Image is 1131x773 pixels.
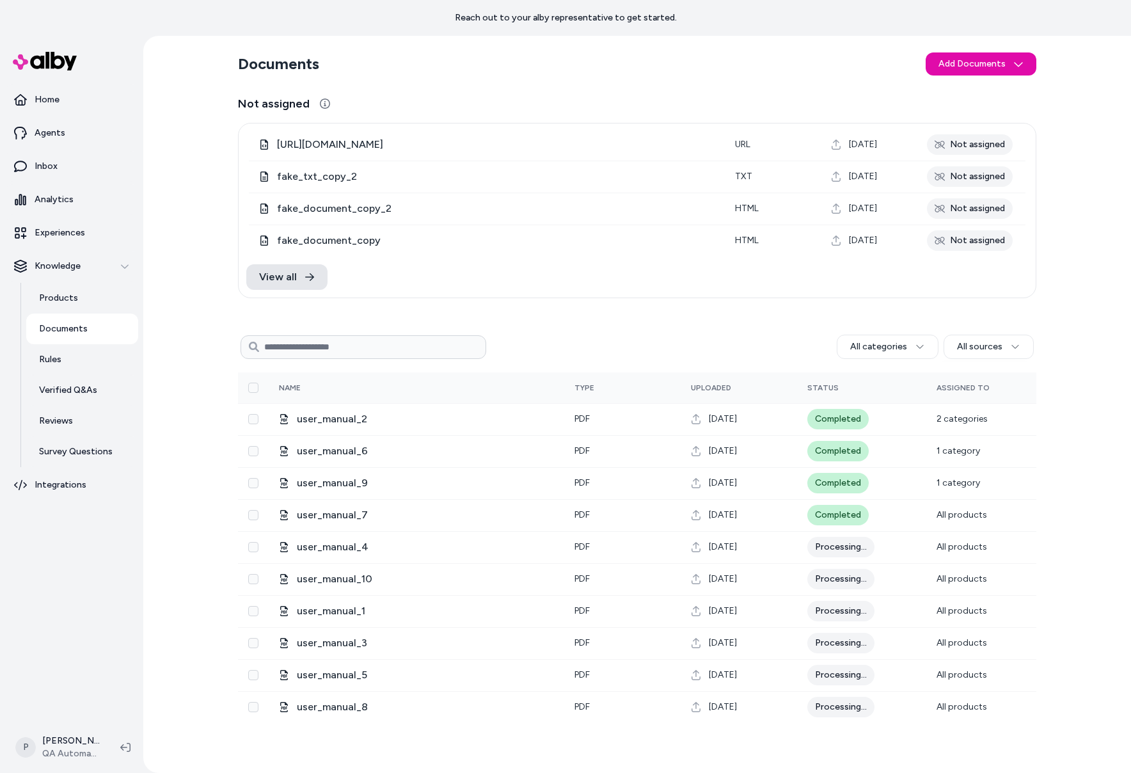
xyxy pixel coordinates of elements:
p: Home [35,93,59,106]
span: All sources [957,340,1002,353]
p: Products [39,292,78,305]
span: pdf [574,541,590,552]
button: Select row [248,574,258,584]
span: Not assigned [238,95,310,113]
p: Integrations [35,479,86,491]
p: Survey Questions [39,445,113,458]
div: user_manual_6.pdf [279,443,554,459]
div: Not assigned [927,134,1013,155]
p: Knowledge [35,260,81,273]
span: [DATE] [709,573,737,586]
a: Products [26,283,138,314]
span: user_manual_4 [297,539,368,555]
span: 1 category [937,477,980,488]
span: All products [937,573,987,584]
span: All products [937,669,987,680]
span: pdf [574,605,590,616]
div: Completed [807,409,869,429]
a: View all [246,264,328,290]
p: Verified Q&As [39,384,97,397]
span: All products [937,637,987,648]
p: [PERSON_NAME] [42,735,100,747]
a: Agents [5,118,138,148]
p: Agents [35,127,65,139]
span: html [735,203,759,214]
span: user_manual_7 [297,507,368,523]
button: Select all [248,383,258,393]
div: fake_document_copy_2.html [259,201,715,216]
span: user_manual_5 [297,667,367,683]
span: All products [937,509,987,520]
span: View all [259,269,297,285]
a: Verified Q&As [26,375,138,406]
div: user_manual_8.pdf [279,699,554,715]
span: pdf [574,445,590,456]
button: Select row [248,638,258,648]
div: Not assigned [927,230,1013,251]
span: pdf [574,637,590,648]
div: Processing... [807,665,874,685]
div: user_manual_7.pdf [279,507,554,523]
span: [DATE] [709,509,737,522]
span: pdf [574,413,590,424]
span: user_manual_6 [297,443,368,459]
span: [DATE] [709,477,737,490]
button: Select row [248,510,258,520]
span: fake_document_copy_2 [277,201,391,216]
a: Rules [26,344,138,375]
span: pdf [574,701,590,712]
span: [DATE] [709,637,737,649]
span: [DATE] [849,170,877,183]
button: Select row [248,446,258,456]
span: fake_document_copy [277,233,381,248]
a: Inbox [5,151,138,182]
button: Select row [248,670,258,680]
span: [DATE] [709,669,737,681]
img: alby Logo [13,52,77,70]
p: Experiences [35,227,85,239]
div: user_manual_10.pdf [279,571,554,587]
span: QA Automation 1 [42,747,100,760]
div: Completed [807,441,869,461]
div: Processing... [807,569,874,589]
div: user_manual_5.pdf [279,667,554,683]
span: pdf [574,477,590,488]
span: [DATE] [709,445,737,458]
button: Select row [248,478,258,488]
div: user_manual_4.pdf [279,539,554,555]
span: All categories [850,340,907,353]
span: user_manual_3 [297,635,367,651]
span: [DATE] [849,202,877,215]
div: user_manual_2.pdf [279,411,554,427]
span: [DATE] [709,541,737,554]
div: Completed [807,473,869,493]
div: user_manual_9.pdf [279,475,554,491]
span: [URL][DOMAIN_NAME] [277,137,383,152]
a: Reviews [26,406,138,436]
p: Inbox [35,160,58,173]
a: Home [5,84,138,115]
span: 2 categories [937,413,988,424]
a: Documents [26,314,138,344]
span: P [15,737,36,758]
div: Processing... [807,601,874,621]
span: user_manual_10 [297,571,372,587]
span: [DATE] [849,138,877,151]
span: [DATE] [849,234,877,247]
span: All products [937,701,987,712]
button: All categories [837,335,938,359]
span: Type [574,383,594,392]
button: All sources [944,335,1034,359]
span: URL [735,139,750,150]
span: Status [807,383,839,392]
div: Processing... [807,537,874,557]
p: Analytics [35,193,74,206]
span: Assigned To [937,383,990,392]
div: user_manual_1.pdf [279,603,554,619]
span: pdf [574,509,590,520]
span: pdf [574,573,590,584]
span: txt [735,171,752,182]
p: Rules [39,353,61,366]
button: Knowledge [5,251,138,282]
button: Select row [248,414,258,424]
